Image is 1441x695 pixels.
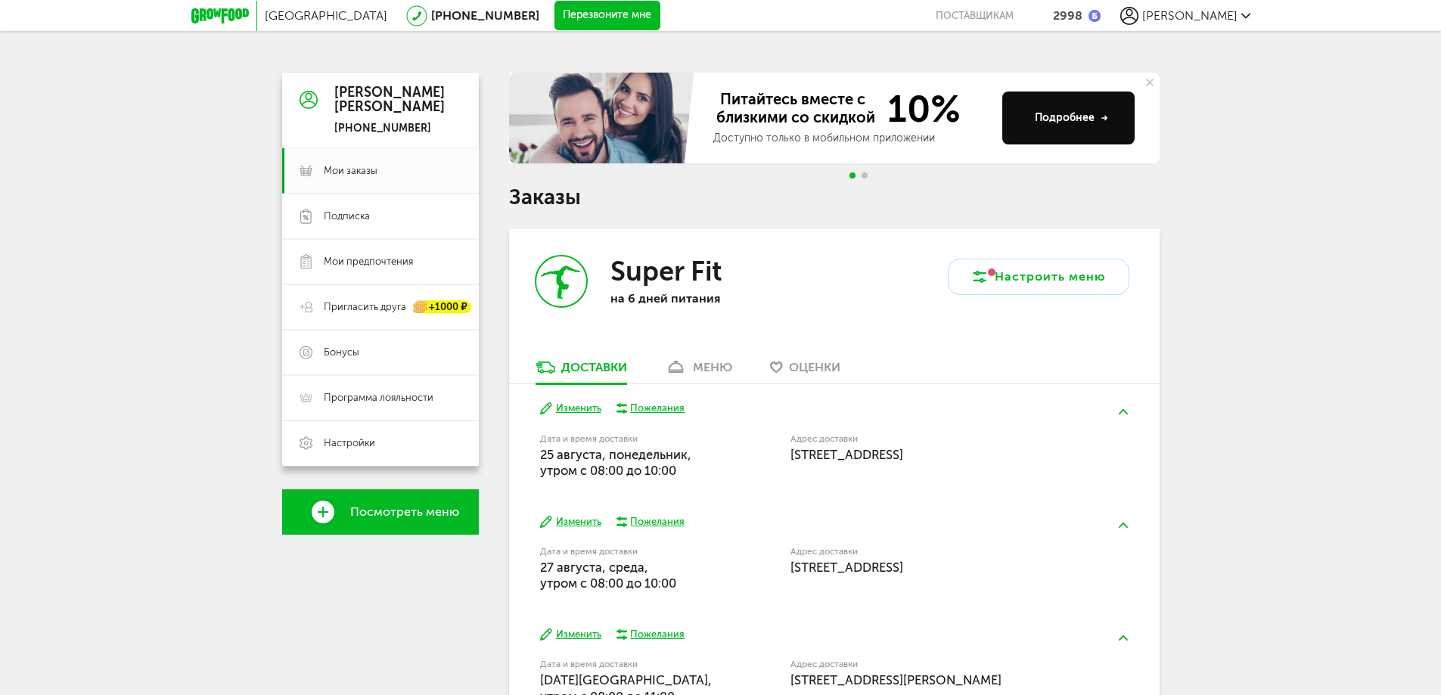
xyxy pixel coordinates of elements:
span: 10% [878,90,961,128]
a: [PHONE_NUMBER] [431,8,539,23]
button: Пожелания [616,628,685,641]
span: Go to slide 1 [849,172,856,178]
div: меню [693,360,732,374]
a: Посмотреть меню [282,489,479,535]
a: Доставки [528,359,635,383]
button: Изменить [540,628,601,642]
a: меню [657,359,740,383]
a: Мои предпочтения [282,239,479,284]
img: arrow-up-green.5eb5f82.svg [1119,523,1128,528]
a: Оценки [762,359,848,383]
button: Подробнее [1002,92,1135,144]
span: Оценки [789,360,840,374]
div: +1000 ₽ [414,301,471,314]
div: Пожелания [630,515,685,529]
span: Мои предпочтения [324,255,413,268]
a: Мои заказы [282,148,479,194]
div: Пожелания [630,402,685,415]
span: Настройки [324,436,375,450]
button: Изменить [540,515,601,529]
span: [STREET_ADDRESS][PERSON_NAME] [790,672,1002,687]
span: [STREET_ADDRESS] [790,560,903,575]
span: Бонусы [324,346,359,359]
div: Доставки [561,360,627,374]
img: arrow-up-green.5eb5f82.svg [1119,409,1128,414]
p: на 6 дней питания [610,291,807,306]
span: Пригласить друга [324,300,406,314]
div: Пожелания [630,628,685,641]
button: Пожелания [616,402,685,415]
span: [PERSON_NAME] [1142,8,1238,23]
div: Подробнее [1035,110,1108,126]
div: Доступно только в мобильном приложении [713,131,990,146]
span: Go to slide 2 [862,172,868,178]
span: Мои заказы [324,164,377,178]
div: [PERSON_NAME] [PERSON_NAME] [334,85,445,116]
label: Адрес доставки [790,548,1073,556]
a: Бонусы [282,330,479,375]
button: Пожелания [616,515,685,529]
img: arrow-up-green.5eb5f82.svg [1119,635,1128,641]
div: [PHONE_NUMBER] [334,122,445,135]
button: Перезвоните мне [554,1,660,31]
h3: Super Fit [610,255,722,287]
label: Дата и время доставки [540,435,713,443]
a: Пригласить друга +1000 ₽ [282,284,479,330]
span: Подписка [324,209,370,223]
span: 27 августа, среда, утром c 08:00 до 10:00 [540,560,676,591]
label: Дата и время доставки [540,548,713,556]
span: Питайтесь вместе с близкими со скидкой [713,90,878,128]
img: family-banner.579af9d.jpg [509,73,698,163]
span: 25 августа, понедельник, утром c 08:00 до 10:00 [540,447,691,478]
button: Изменить [540,402,601,416]
label: Адрес доставки [790,660,1073,669]
label: Дата и время доставки [540,660,713,669]
span: [STREET_ADDRESS] [790,447,903,462]
button: Настроить меню [948,259,1129,295]
label: Адрес доставки [790,435,1073,443]
h1: Заказы [509,188,1160,207]
a: Подписка [282,194,479,239]
div: 2998 [1053,8,1082,23]
img: bonus_b.cdccf46.png [1089,10,1101,22]
a: Программа лояльности [282,375,479,420]
span: [GEOGRAPHIC_DATA] [265,8,387,23]
span: Программа лояльности [324,391,433,405]
span: Посмотреть меню [350,505,459,519]
a: Настройки [282,420,479,466]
